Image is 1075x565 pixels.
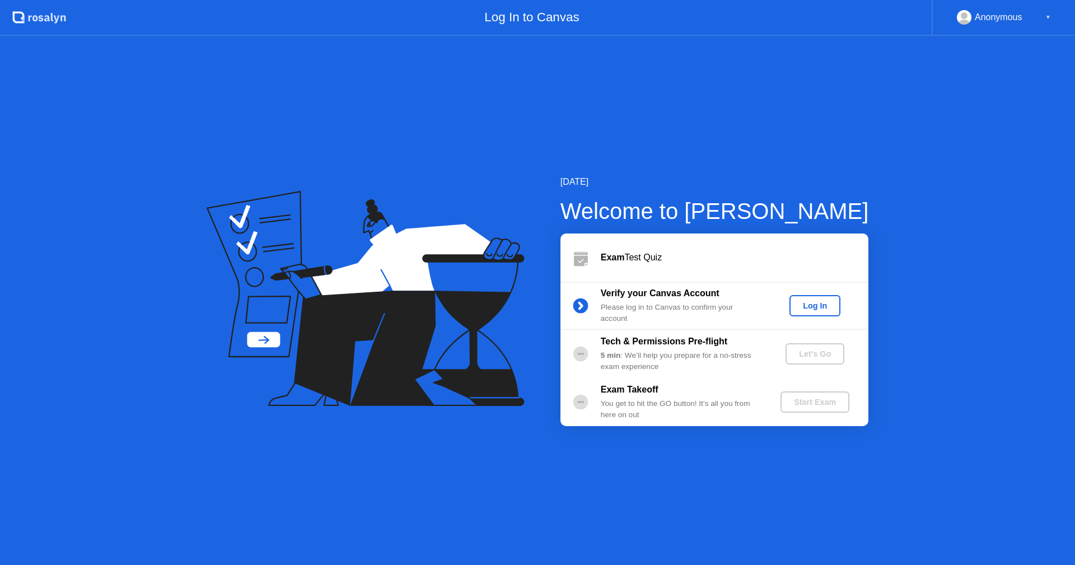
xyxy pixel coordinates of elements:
[601,351,621,359] b: 5 min
[785,398,845,407] div: Start Exam
[601,350,762,373] div: : We’ll help you prepare for a no-stress exam experience
[601,385,658,394] b: Exam Takeoff
[789,295,840,316] button: Log In
[601,288,719,298] b: Verify your Canvas Account
[786,343,844,365] button: Let's Go
[601,253,625,262] b: Exam
[790,349,840,358] div: Let's Go
[975,10,1022,25] div: Anonymous
[560,194,869,228] div: Welcome to [PERSON_NAME]
[601,337,727,346] b: Tech & Permissions Pre-flight
[601,251,868,264] div: Test Quiz
[1045,10,1051,25] div: ▼
[601,302,762,325] div: Please log in to Canvas to confirm your account
[601,398,762,421] div: You get to hit the GO button! It’s all you from here on out
[780,391,849,413] button: Start Exam
[794,301,836,310] div: Log In
[560,175,869,189] div: [DATE]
